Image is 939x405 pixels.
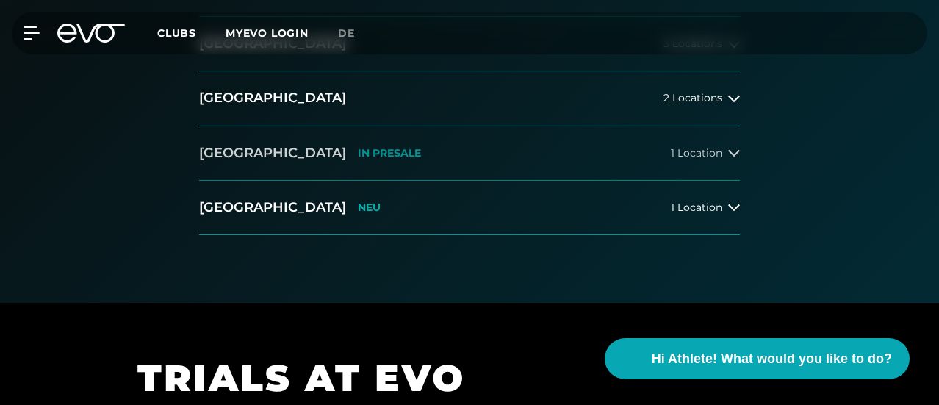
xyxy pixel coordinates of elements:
[652,349,892,369] span: Hi Athlete! What would you like to do?
[199,181,740,235] button: [GEOGRAPHIC_DATA]NEU1 Location
[605,338,910,379] button: Hi Athlete! What would you like to do?
[157,26,196,40] span: Clubs
[671,202,722,213] span: 1 Location
[226,26,309,40] a: MYEVO LOGIN
[137,354,799,402] h1: TRIALS AT EVO
[358,201,381,214] p: NEU
[199,144,346,162] h2: [GEOGRAPHIC_DATA]
[338,25,373,42] a: de
[199,198,346,217] h2: [GEOGRAPHIC_DATA]
[199,126,740,181] button: [GEOGRAPHIC_DATA]IN PRESALE1 Location
[199,89,346,107] h2: [GEOGRAPHIC_DATA]
[338,26,355,40] span: de
[358,147,421,160] p: IN PRESALE
[199,71,740,126] button: [GEOGRAPHIC_DATA]2 Locations
[663,93,722,104] span: 2 Locations
[671,148,722,159] span: 1 Location
[157,26,226,40] a: Clubs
